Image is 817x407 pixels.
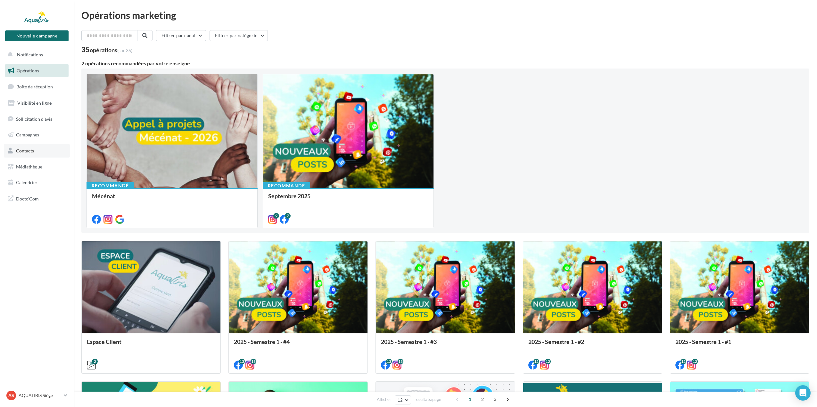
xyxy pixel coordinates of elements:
[692,359,698,364] div: 12
[381,338,509,351] div: 2025 - Semestre 1 - #3
[16,148,34,153] span: Contacts
[398,359,403,364] div: 13
[239,359,245,364] div: 13
[251,359,256,364] div: 13
[16,116,52,121] span: Sollicitation d'avis
[545,359,551,364] div: 12
[92,193,252,206] div: Mécénat
[8,392,14,399] span: AS
[386,359,392,364] div: 13
[377,396,391,403] span: Afficher
[81,61,809,66] div: 2 opérations recommandées par votre enseigne
[17,100,52,106] span: Visibilité en ligne
[4,144,70,158] a: Contacts
[90,47,132,53] div: opérations
[675,338,804,351] div: 2025 - Semestre 1 - #1
[4,176,70,189] a: Calendrier
[16,84,53,89] span: Boîte de réception
[156,30,206,41] button: Filtrer par canal
[263,182,310,189] div: Recommandé
[395,395,411,404] button: 12
[16,164,42,169] span: Médiathèque
[4,80,70,94] a: Boîte de réception
[17,68,39,73] span: Opérations
[16,180,37,185] span: Calendrier
[81,10,809,20] div: Opérations marketing
[5,389,69,402] a: AS AQUATIRIS Siège
[210,30,268,41] button: Filtrer par catégorie
[4,64,70,77] a: Opérations
[4,128,70,142] a: Campagnes
[415,396,441,403] span: résultats/page
[117,48,132,53] span: (sur 36)
[4,192,70,205] a: Docto'Com
[465,394,475,404] span: 1
[273,213,279,219] div: 9
[19,392,61,399] p: AQUATIRIS Siège
[16,132,39,137] span: Campagnes
[681,359,686,364] div: 12
[5,30,69,41] button: Nouvelle campagne
[4,112,70,126] a: Sollicitation d'avis
[795,385,811,401] div: Open Intercom Messenger
[81,46,132,53] div: 35
[268,193,428,206] div: Septembre 2025
[490,394,500,404] span: 3
[533,359,539,364] div: 12
[398,397,403,403] span: 12
[234,338,362,351] div: 2025 - Semestre 1 - #4
[92,359,98,364] div: 2
[285,213,291,219] div: 7
[17,52,43,57] span: Notifications
[87,182,134,189] div: Recommandé
[16,194,39,203] span: Docto'Com
[528,338,657,351] div: 2025 - Semestre 1 - #2
[87,338,215,351] div: Espace Client
[477,394,488,404] span: 2
[4,48,67,61] button: Notifications
[4,96,70,110] a: Visibilité en ligne
[4,160,70,174] a: Médiathèque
